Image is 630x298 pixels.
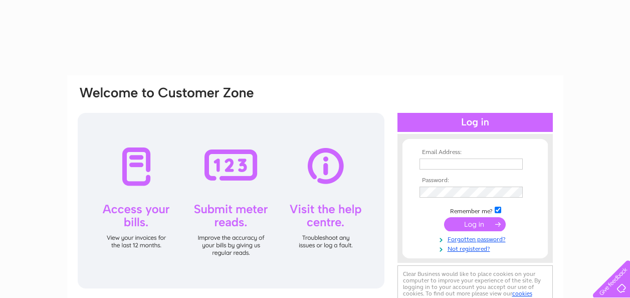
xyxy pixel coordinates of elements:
[444,217,506,231] input: Submit
[419,234,533,243] a: Forgotten password?
[417,177,533,184] th: Password:
[417,205,533,215] td: Remember me?
[419,243,533,253] a: Not registered?
[417,149,533,156] th: Email Address:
